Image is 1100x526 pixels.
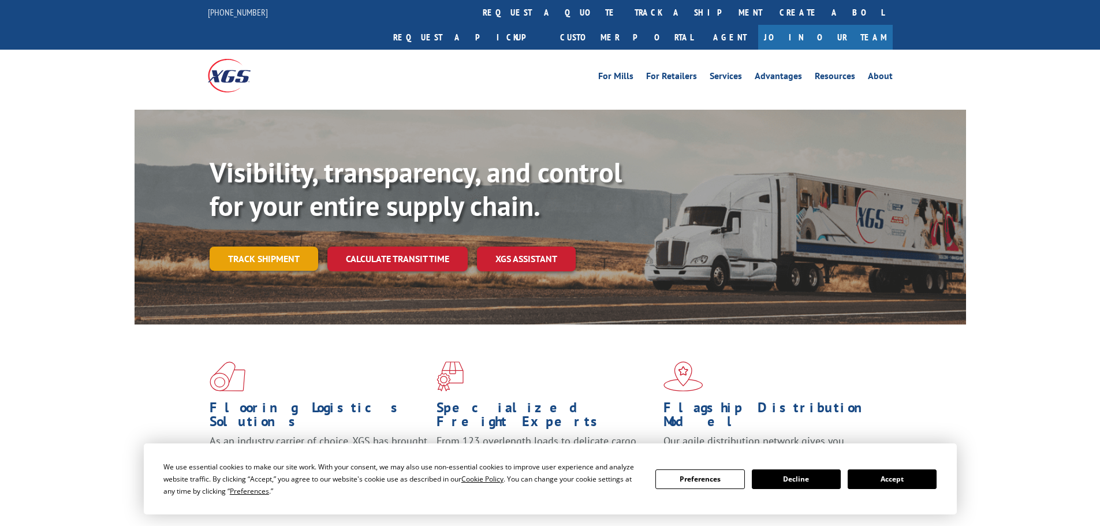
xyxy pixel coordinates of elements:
[210,401,428,434] h1: Flooring Logistics Solutions
[702,25,758,50] a: Agent
[663,434,876,461] span: Our agile distribution network gives you nationwide inventory management on demand.
[437,434,655,486] p: From 123 overlength loads to delicate cargo, our experienced staff knows the best way to move you...
[663,361,703,391] img: xgs-icon-flagship-distribution-model-red
[210,154,622,223] b: Visibility, transparency, and control for your entire supply chain.
[710,72,742,84] a: Services
[663,401,882,434] h1: Flagship Distribution Model
[655,469,744,489] button: Preferences
[437,361,464,391] img: xgs-icon-focused-on-flooring-red
[758,25,893,50] a: Join Our Team
[210,247,318,271] a: Track shipment
[848,469,937,489] button: Accept
[752,469,841,489] button: Decline
[868,72,893,84] a: About
[477,247,576,271] a: XGS ASSISTANT
[327,247,468,271] a: Calculate transit time
[815,72,855,84] a: Resources
[461,474,504,484] span: Cookie Policy
[208,6,268,18] a: [PHONE_NUMBER]
[144,443,957,514] div: Cookie Consent Prompt
[646,72,697,84] a: For Retailers
[163,461,642,497] div: We use essential cookies to make our site work. With your consent, we may also use non-essential ...
[385,25,551,50] a: Request a pickup
[437,401,655,434] h1: Specialized Freight Experts
[598,72,633,84] a: For Mills
[210,434,427,475] span: As an industry carrier of choice, XGS has brought innovation and dedication to flooring logistics...
[755,72,802,84] a: Advantages
[551,25,702,50] a: Customer Portal
[230,486,269,496] span: Preferences
[210,361,245,391] img: xgs-icon-total-supply-chain-intelligence-red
